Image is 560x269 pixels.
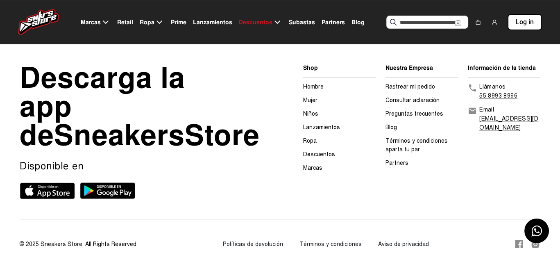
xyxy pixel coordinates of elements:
[479,92,517,99] a: 55 8993 8996
[475,19,481,25] img: shopping
[385,83,435,90] a: Rastrear mi pedido
[223,241,283,248] a: Políticas de devolución
[171,18,186,27] span: Prime
[385,110,443,117] a: Preguntas frecuentes
[20,64,204,150] div: Descarga la app de Store
[322,18,345,27] span: Partners
[455,19,461,26] img: Cámara
[20,240,138,248] div: © 2025 Sneakers Store. All Rights Reserved.
[385,160,408,166] a: Partners
[468,82,540,100] a: Llámanos55 8993 8996
[516,17,534,27] span: Log in
[468,105,540,132] a: Email[EMAIL_ADDRESS][DOMAIN_NAME]
[479,114,540,132] p: [EMAIL_ADDRESS][DOMAIN_NAME]
[140,18,154,27] span: Ropa
[303,164,322,171] a: Marcas
[385,64,458,72] li: Nuestra Empresa
[351,18,365,27] span: Blog
[303,110,318,117] a: Niños
[390,19,397,25] img: Buscar
[81,18,101,27] span: Marcas
[54,117,185,154] span: Sneakers
[479,105,540,114] p: Email
[468,64,540,72] li: Información de la tienda
[491,19,498,25] img: user
[299,241,362,248] a: Términos y condiciones
[385,124,397,131] a: Blog
[20,182,75,199] img: App store sneakerstore
[303,64,376,72] li: Shop
[303,151,335,158] a: Descuentos
[80,182,135,199] img: Play store sneakerstore
[239,18,272,27] span: Descuentos
[303,137,317,144] a: Ropa
[385,137,448,153] a: Términos y condiciones aparta tu par
[117,18,133,27] span: Retail
[378,241,429,248] a: Aviso de privacidad
[303,83,324,90] a: Hombre
[303,124,340,131] a: Lanzamientos
[193,18,232,27] span: Lanzamientos
[20,160,224,173] p: Disponible en
[289,18,315,27] span: Subastas
[385,97,440,104] a: Consultar aclaración
[18,9,59,35] img: logo
[303,97,317,104] a: Mujer
[479,82,517,91] p: Llámanos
